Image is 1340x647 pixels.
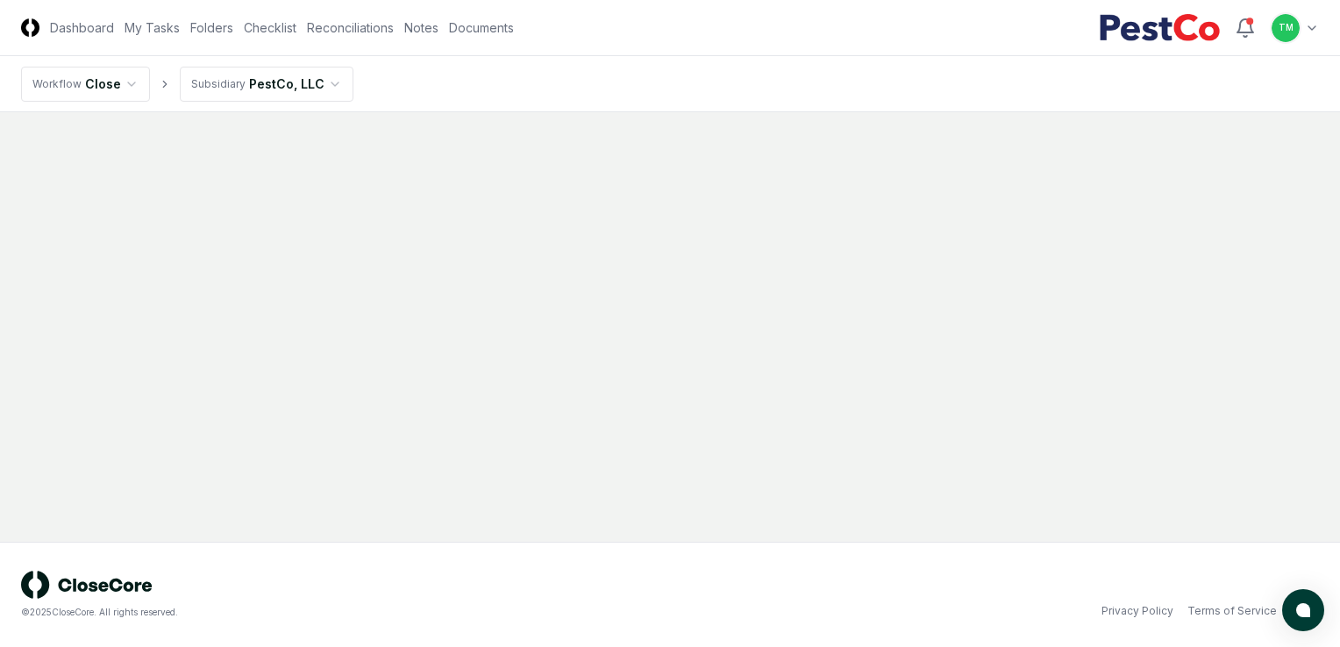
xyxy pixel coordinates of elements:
[21,606,670,619] div: © 2025 CloseCore. All rights reserved.
[1279,21,1294,34] span: TM
[1101,603,1173,619] a: Privacy Policy
[404,18,438,37] a: Notes
[125,18,180,37] a: My Tasks
[1282,589,1324,631] button: atlas-launcher
[21,571,153,599] img: logo
[191,76,246,92] div: Subsidiary
[1099,14,1221,42] img: PestCo logo
[50,18,114,37] a: Dashboard
[449,18,514,37] a: Documents
[307,18,394,37] a: Reconciliations
[1270,12,1301,44] button: TM
[21,18,39,37] img: Logo
[244,18,296,37] a: Checklist
[190,18,233,37] a: Folders
[1187,603,1277,619] a: Terms of Service
[32,76,82,92] div: Workflow
[21,67,353,102] nav: breadcrumb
